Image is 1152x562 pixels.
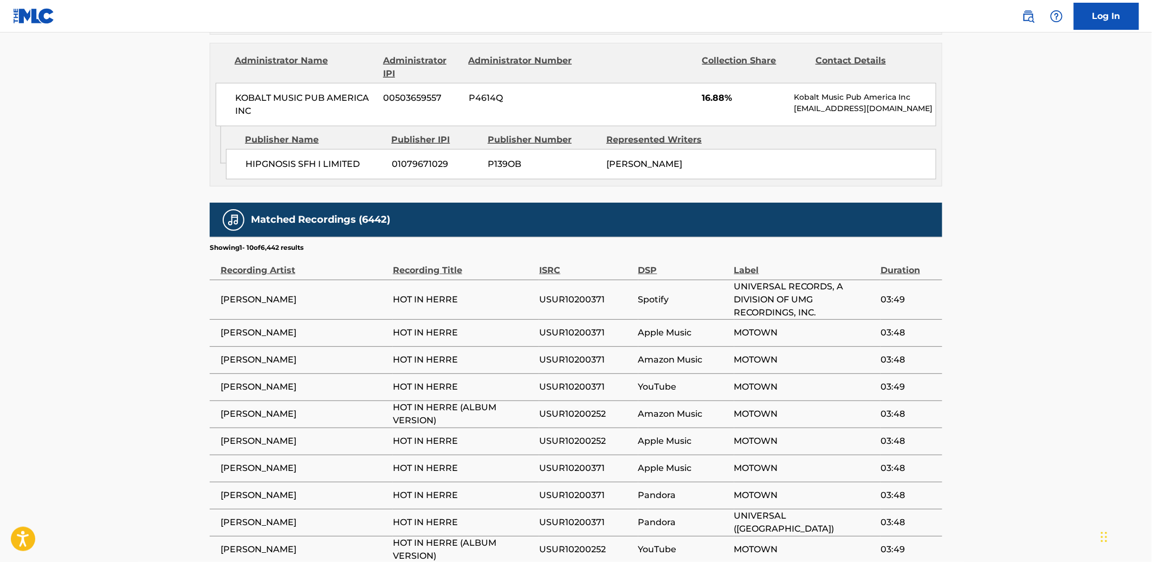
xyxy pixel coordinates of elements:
[1050,10,1063,23] img: help
[881,435,937,448] span: 03:48
[734,489,875,502] span: MOTOWN
[702,54,807,80] div: Collection Share
[393,253,534,277] div: Recording Title
[245,133,383,146] div: Publisher Name
[638,326,729,339] span: Apple Music
[881,293,937,306] span: 03:49
[393,401,534,427] span: HOT IN HERRE (ALBUM VERSION)
[638,253,729,277] div: DSP
[235,54,375,80] div: Administrator Name
[235,92,376,118] span: KOBALT MUSIC PUB AMERICA INC
[221,326,387,339] span: [PERSON_NAME]
[734,280,875,319] span: UNIVERSAL RECORDS, A DIVISION OF UMG RECORDINGS, INC.
[816,54,921,80] div: Contact Details
[539,462,632,475] span: USUR10200371
[13,8,55,24] img: MLC Logo
[393,435,534,448] span: HOT IN HERRE
[734,435,875,448] span: MOTOWN
[393,326,534,339] span: HOT IN HERRE
[794,103,936,114] p: [EMAIL_ADDRESS][DOMAIN_NAME]
[539,326,632,339] span: USUR10200371
[227,214,240,227] img: Matched Recordings
[539,543,632,556] span: USUR10200252
[1101,521,1108,553] div: Drag
[539,516,632,529] span: USUR10200371
[638,489,729,502] span: Pandora
[734,380,875,393] span: MOTOWN
[881,353,937,366] span: 03:48
[1074,3,1139,30] a: Log In
[221,380,387,393] span: [PERSON_NAME]
[221,353,387,366] span: [PERSON_NAME]
[393,516,534,529] span: HOT IN HERRE
[606,133,717,146] div: Represented Writers
[210,243,303,253] p: Showing 1 - 10 of 6,442 results
[881,380,937,393] span: 03:49
[393,489,534,502] span: HOT IN HERRE
[221,293,387,306] span: [PERSON_NAME]
[1022,10,1035,23] img: search
[638,516,729,529] span: Pandora
[606,159,682,169] span: [PERSON_NAME]
[539,380,632,393] span: USUR10200371
[638,380,729,393] span: YouTube
[734,543,875,556] span: MOTOWN
[393,293,534,306] span: HOT IN HERRE
[881,543,937,556] span: 03:49
[638,408,729,421] span: Amazon Music
[384,92,461,105] span: 00503659557
[734,462,875,475] span: MOTOWN
[1046,5,1067,27] div: Help
[638,353,729,366] span: Amazon Music
[539,353,632,366] span: USUR10200371
[734,253,875,277] div: Label
[245,158,384,171] span: HIPGNOSIS SFH I LIMITED
[734,509,875,535] span: UNIVERSAL ([GEOGRAPHIC_DATA])
[488,133,598,146] div: Publisher Number
[221,516,387,529] span: [PERSON_NAME]
[881,489,937,502] span: 03:48
[539,408,632,421] span: USUR10200252
[221,435,387,448] span: [PERSON_NAME]
[794,92,936,103] p: Kobalt Music Pub America Inc
[469,92,574,105] span: P4614Q
[881,408,937,421] span: 03:48
[638,462,729,475] span: Apple Music
[468,54,573,80] div: Administrator Number
[1098,510,1152,562] iframe: Chat Widget
[488,158,598,171] span: P139OB
[638,435,729,448] span: Apple Music
[734,353,875,366] span: MOTOWN
[638,293,729,306] span: Spotify
[392,158,480,171] span: 01079671029
[221,489,387,502] span: [PERSON_NAME]
[393,380,534,393] span: HOT IN HERRE
[391,133,480,146] div: Publisher IPI
[734,408,875,421] span: MOTOWN
[221,408,387,421] span: [PERSON_NAME]
[221,543,387,556] span: [PERSON_NAME]
[881,516,937,529] span: 03:48
[881,462,937,475] span: 03:48
[221,253,387,277] div: Recording Artist
[539,435,632,448] span: USUR10200252
[702,92,786,105] span: 16.88%
[1018,5,1039,27] a: Public Search
[383,54,460,80] div: Administrator IPI
[221,462,387,475] span: [PERSON_NAME]
[539,489,632,502] span: USUR10200371
[251,214,390,226] h5: Matched Recordings (6442)
[638,543,729,556] span: YouTube
[539,253,632,277] div: ISRC
[881,253,937,277] div: Duration
[393,353,534,366] span: HOT IN HERRE
[734,326,875,339] span: MOTOWN
[881,326,937,339] span: 03:48
[393,462,534,475] span: HOT IN HERRE
[539,293,632,306] span: USUR10200371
